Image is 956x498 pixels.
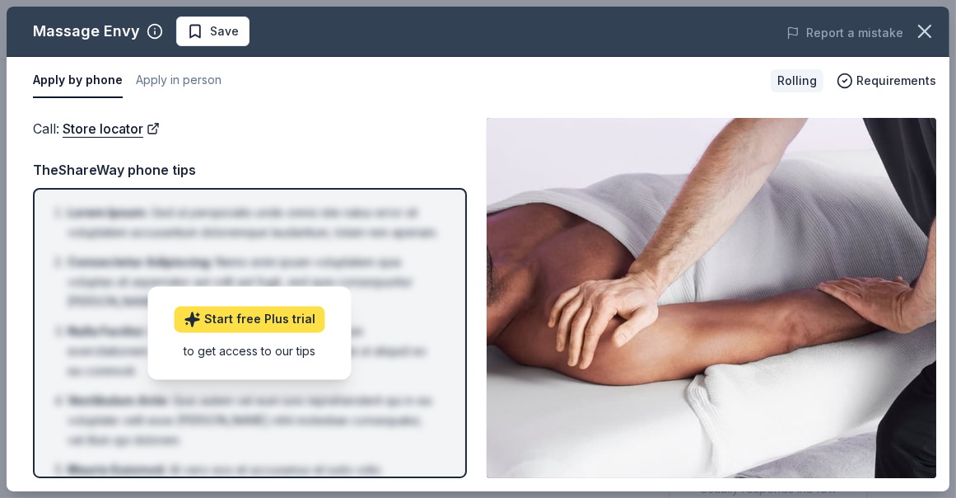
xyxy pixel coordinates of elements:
[68,391,442,450] li: Quis autem vel eum iure reprehenderit qui in ea voluptate velit esse [PERSON_NAME] nihil molestia...
[68,322,442,381] li: Ut enim ad minima veniam, quis nostrum exercitationem ullam corporis suscipit laboriosam, nisi ut...
[68,393,170,407] span: Vestibulum Ante :
[175,306,325,332] a: Start free Plus trial
[771,69,823,92] div: Rolling
[136,63,222,98] button: Apply in person
[33,63,123,98] button: Apply by phone
[786,23,903,43] button: Report a mistake
[68,255,212,269] span: Consectetur Adipiscing :
[837,71,936,91] button: Requirements
[33,159,467,181] div: TheShareWay phone tips
[68,252,442,312] li: Nemo enim ipsam voluptatem quia voluptas sit aspernatur aut odit aut fugit, sed quia consequuntur...
[68,203,442,242] li: Sed ut perspiciatis unde omnis iste natus error sit voluptatem accusantium doloremque laudantium,...
[175,342,325,359] div: to get access to our tips
[33,118,467,139] div: Call :
[33,18,140,45] div: Massage Envy
[68,205,148,219] span: Lorem Ipsum :
[210,21,239,41] span: Save
[176,16,249,46] button: Save
[63,118,160,139] a: Store locator
[68,463,166,477] span: Mauris Euismod :
[68,324,146,338] span: Nulla Facilisi :
[487,118,936,478] img: Image for Massage Envy
[856,71,936,91] span: Requirements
